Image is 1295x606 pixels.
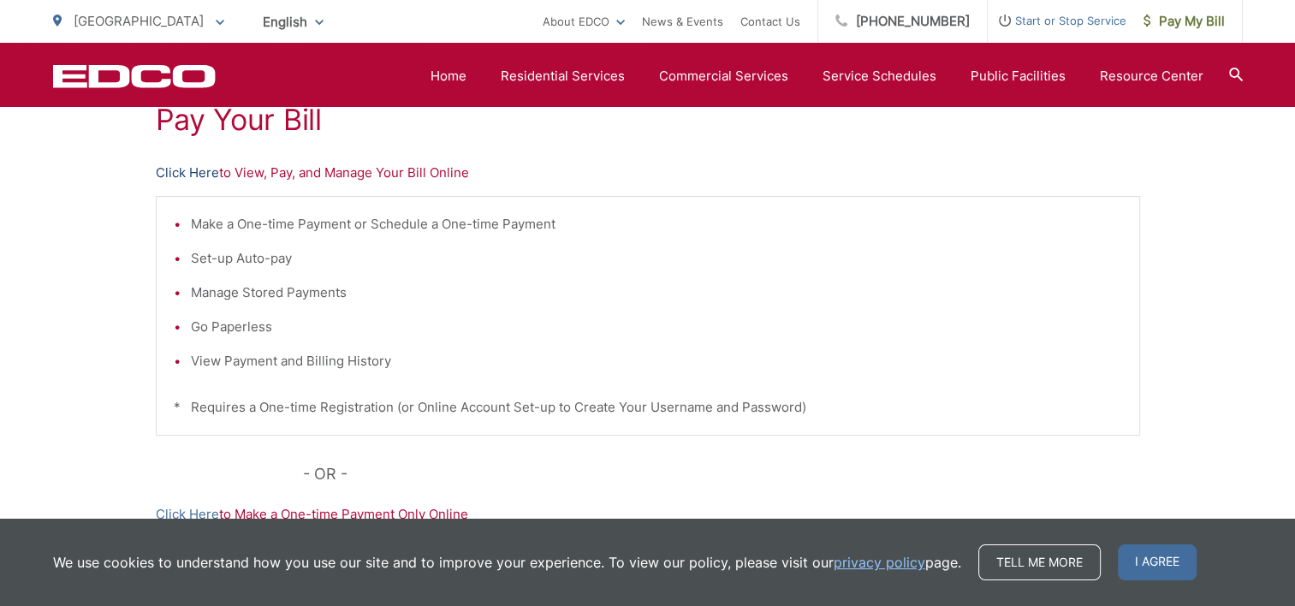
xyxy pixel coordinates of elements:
[250,7,336,37] span: English
[501,66,625,86] a: Residential Services
[543,11,625,32] a: About EDCO
[53,64,216,88] a: EDCD logo. Return to the homepage.
[1100,66,1203,86] a: Resource Center
[156,504,1140,525] p: to Make a One-time Payment Only Online
[174,397,1122,418] p: * Requires a One-time Registration (or Online Account Set-up to Create Your Username and Password)
[156,163,1140,183] p: to View, Pay, and Manage Your Bill Online
[740,11,800,32] a: Contact Us
[823,66,936,86] a: Service Schedules
[431,66,466,86] a: Home
[659,66,788,86] a: Commercial Services
[191,248,1122,269] li: Set-up Auto-pay
[74,13,204,29] span: [GEOGRAPHIC_DATA]
[156,103,1140,137] h1: Pay Your Bill
[191,317,1122,337] li: Go Paperless
[834,552,925,573] a: privacy policy
[156,163,219,183] a: Click Here
[156,504,219,525] a: Click Here
[971,66,1066,86] a: Public Facilities
[191,214,1122,235] li: Make a One-time Payment or Schedule a One-time Payment
[303,461,1140,487] p: - OR -
[1144,11,1225,32] span: Pay My Bill
[191,351,1122,371] li: View Payment and Billing History
[642,11,723,32] a: News & Events
[53,552,961,573] p: We use cookies to understand how you use our site and to improve your experience. To view our pol...
[191,282,1122,303] li: Manage Stored Payments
